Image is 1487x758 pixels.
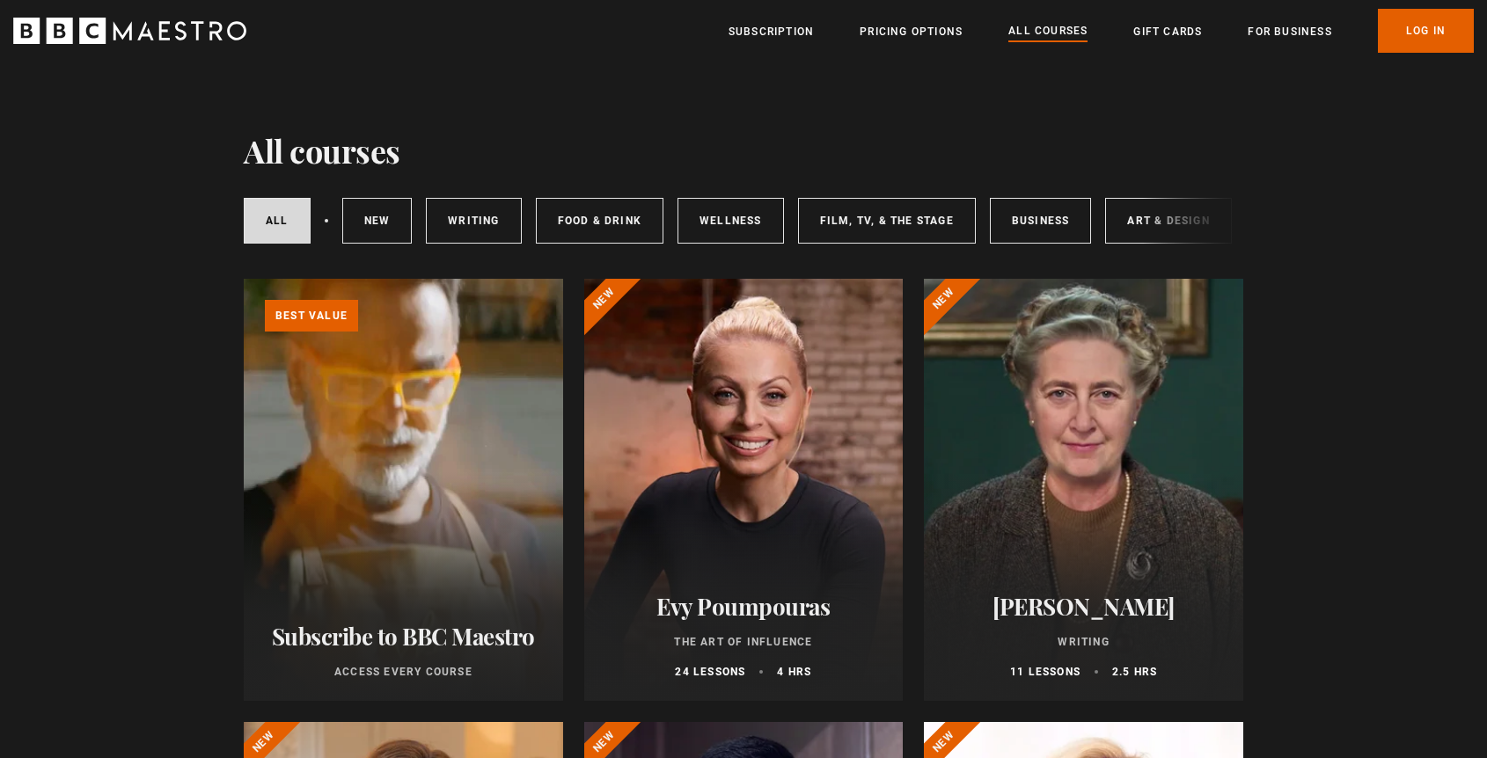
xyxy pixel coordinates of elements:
h2: Evy Poumpouras [605,593,883,620]
svg: BBC Maestro [13,18,246,44]
a: New [342,198,413,244]
p: Writing [945,634,1222,650]
h1: All courses [244,132,400,169]
p: 4 hrs [777,664,811,680]
a: For business [1248,23,1331,40]
p: 24 lessons [675,664,745,680]
p: Best value [265,300,358,332]
a: Log In [1378,9,1474,53]
a: Writing [426,198,521,244]
a: All Courses [1008,22,1088,41]
a: All [244,198,311,244]
a: Wellness [678,198,784,244]
nav: Primary [729,9,1474,53]
a: Subscription [729,23,814,40]
a: Business [990,198,1092,244]
a: Evy Poumpouras The Art of Influence 24 lessons 4 hrs New [584,279,904,701]
a: Film, TV, & The Stage [798,198,976,244]
p: 2.5 hrs [1112,664,1157,680]
a: [PERSON_NAME] Writing 11 lessons 2.5 hrs New [924,279,1243,701]
a: Food & Drink [536,198,663,244]
a: Pricing Options [860,23,963,40]
a: Gift Cards [1133,23,1202,40]
p: 11 lessons [1010,664,1080,680]
a: Art & Design [1105,198,1231,244]
p: The Art of Influence [605,634,883,650]
h2: [PERSON_NAME] [945,593,1222,620]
